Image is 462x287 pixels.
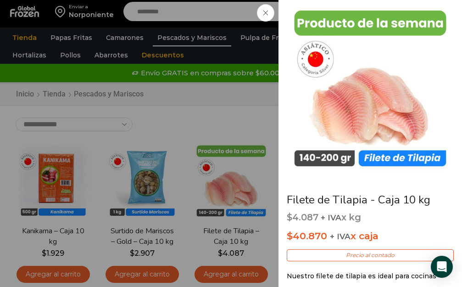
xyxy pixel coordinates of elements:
[431,256,453,278] div: Open Intercom Messenger
[287,192,430,207] a: Filete de Tilapia - Caja 10 kg
[288,7,453,175] div: 1 / 4
[287,212,318,223] bdi: 4.087
[321,213,341,222] span: + IVA
[287,230,327,242] bdi: 40.870
[287,230,293,242] span: $
[287,212,454,223] p: x kg
[287,228,454,244] p: x caja
[287,249,454,261] p: Precio al contado
[330,232,351,241] span: + IVA
[287,212,292,223] span: $
[288,7,453,172] img: pdls tilapila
